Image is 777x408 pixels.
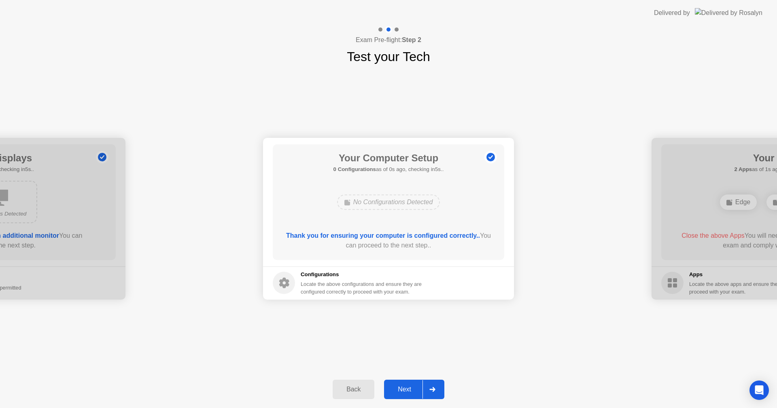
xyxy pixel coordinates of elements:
div: You can proceed to the next step.. [284,231,493,250]
h5: as of 0s ago, checking in5s.. [333,165,444,173]
button: Next [384,380,444,399]
b: Step 2 [402,36,421,43]
h1: Your Computer Setup [333,151,444,165]
div: Back [335,386,372,393]
img: Delivered by Rosalyn [695,8,762,17]
h4: Exam Pre-flight: [356,35,421,45]
h1: Test your Tech [347,47,430,66]
button: Back [333,380,374,399]
h5: Configurations [301,271,423,279]
div: Open Intercom Messenger [749,381,769,400]
b: 0 Configurations [333,166,376,172]
div: Next [386,386,422,393]
b: Thank you for ensuring your computer is configured correctly.. [286,232,480,239]
div: No Configurations Detected [337,194,440,210]
div: Delivered by [654,8,690,18]
div: Locate the above configurations and ensure they are configured correctly to proceed with your exam. [301,280,423,296]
